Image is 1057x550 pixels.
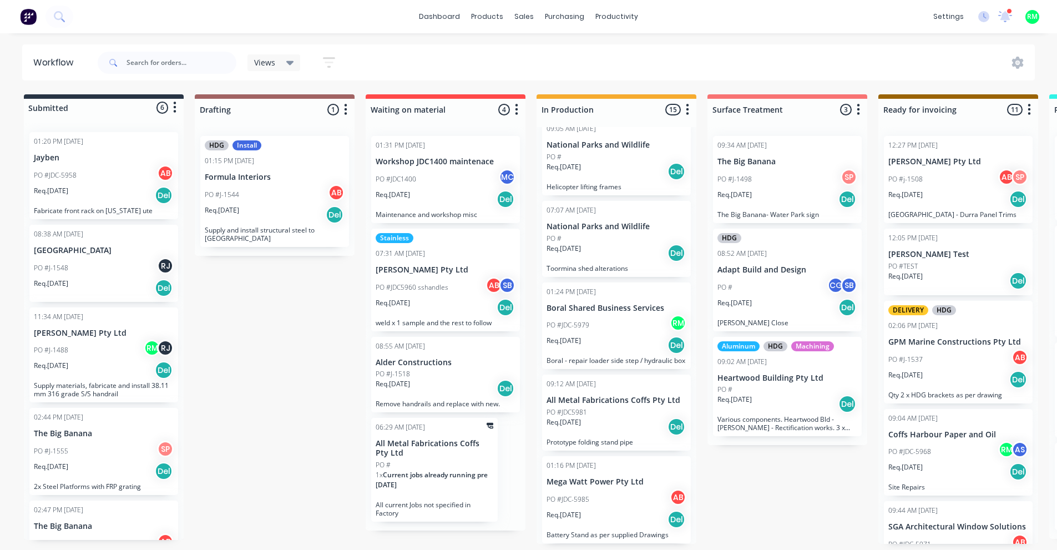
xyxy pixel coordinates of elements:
div: SB [499,277,515,294]
div: products [466,8,509,25]
p: PO # [717,385,732,395]
p: PO #JDC-5979 [547,320,589,330]
div: 08:55 AM [DATE] [376,341,425,351]
p: PO #JDC5981 [547,407,587,417]
div: AB [1012,349,1028,366]
p: 2x Steel Platforms with FRP grating [34,482,174,491]
div: HDG [717,233,741,243]
div: 01:31 PM [DATE]Workshop JDC1400 maintenacePO #JDC1400MCReq.[DATE]DelMaintenance and workshop misc [371,136,520,223]
p: Formula Interiors [205,173,345,182]
p: Supply materials, fabricate and install 38.11 mm 316 grade S/S handrail [34,381,174,398]
div: 06:29 AM [DATE] [376,422,425,432]
div: Del [667,418,685,436]
p: The Big Banana [717,157,857,166]
p: Various components. Heartwood Bld - [PERSON_NAME] - Rectification works. 3 x jobs [717,415,857,432]
p: [PERSON_NAME] Pty Ltd [376,265,515,275]
div: RJ [157,340,174,356]
div: 06:29 AM [DATE]All Metal Fabrications Coffs Pty LtdPO #1xCurrent jobs already running pre [DATE]A... [371,418,498,522]
p: Remove handrails and replace with new. [376,400,515,408]
p: PO # [547,234,562,244]
p: [GEOGRAPHIC_DATA] [34,246,174,255]
div: Del [1009,463,1027,481]
p: Req. [DATE] [34,462,68,472]
div: Machining [791,341,834,351]
p: Req. [DATE] [34,361,68,371]
img: Factory [20,8,37,25]
p: Req. [DATE] [717,395,752,405]
div: 08:38 AM [DATE][GEOGRAPHIC_DATA]PO #J-1548RJReq.[DATE]Del [29,225,178,302]
div: 09:05 AM [DATE]National Parks and WildlifePO #Req.[DATE]DelHelicopter lifting frames [542,119,691,195]
div: Del [1009,272,1027,290]
p: PO #JDC-5968 [888,447,931,457]
div: 09:05 AM [DATE] [547,124,596,134]
p: PO #J-1498 [717,174,752,184]
div: AB [328,184,345,201]
div: 01:20 PM [DATE]JaybenPO #JDC-5958ABReq.[DATE]DelFabricate front rack on [US_STATE] ute [29,132,178,219]
div: HDG [205,140,229,150]
div: 01:16 PM [DATE]Mega Watt Power Pty LtdPO #JDC-5985ABReq.[DATE]DelBattery Stand as per supplied Dr... [542,456,691,543]
div: SP [157,441,174,457]
p: Mega Watt Power Pty Ltd [547,477,686,487]
div: 01:24 PM [DATE] [547,287,596,297]
p: Maintenance and workshop misc [376,210,515,219]
p: PO #JDC1400 [376,174,416,184]
div: 07:31 AM [DATE] [376,249,425,259]
div: RM [670,315,686,331]
div: Del [838,190,856,208]
div: Del [667,244,685,262]
div: 07:07 AM [DATE] [547,205,596,215]
div: CG [827,277,844,294]
div: 07:07 AM [DATE]National Parks and WildlifePO #Req.[DATE]DelToormina shed alterations [542,201,691,277]
p: Req. [DATE] [888,190,923,200]
div: productivity [590,8,644,25]
div: 09:34 AM [DATE]The Big BananaPO #J-1498SPReq.[DATE]DelThe Big Banana- Water Park sign [713,136,862,223]
div: 09:04 AM [DATE]Coffs Harbour Paper and OilPO #JDC-5968RMASReq.[DATE]DelSite Repairs [884,409,1033,496]
p: Coffs Harbour Paper and Oil [888,430,1028,440]
div: 01:15 PM [DATE] [205,156,254,166]
a: dashboard [413,8,466,25]
p: Boral - repair loader side step / hydraulic box [547,356,686,365]
div: AluminumHDGMachining09:02 AM [DATE]Heartwood Building Pty LtdPO #Req.[DATE]DelVarious components.... [713,337,862,437]
div: Del [667,511,685,528]
p: PO # [547,152,562,162]
p: Req. [DATE] [547,162,581,172]
div: AB [485,277,502,294]
div: purchasing [539,8,590,25]
p: National Parks and Wildlife [547,222,686,231]
span: RM [1027,12,1038,22]
p: Req. [DATE] [34,279,68,289]
div: 02:47 PM [DATE] [34,505,83,515]
div: 01:31 PM [DATE] [376,140,425,150]
p: Adapt Build and Design [717,265,857,275]
span: Current jobs already running pre [DATE] [376,470,488,490]
div: 08:38 AM [DATE] [34,229,83,239]
p: Req. [DATE] [205,205,239,215]
div: AB [998,169,1015,185]
div: 11:34 AM [DATE] [34,312,83,322]
p: All current Jobs not specified in Factory [376,501,493,517]
div: 12:05 PM [DATE][PERSON_NAME] TestPO #TESTReq.[DATE]Del [884,229,1033,295]
p: PO #J-1545 [34,539,68,549]
p: PO #TEST [888,261,918,271]
p: All Metal Fabrications Coffs Pty Ltd [547,396,686,405]
p: PO # [376,460,391,470]
div: Del [1009,371,1027,388]
div: Del [155,279,173,297]
div: SP [1012,169,1028,185]
p: Alder Constructions [376,358,515,367]
div: HDGInstall01:15 PM [DATE]Formula InteriorsPO #J-1544ABReq.[DATE]DelSupply and install structural ... [200,136,349,247]
div: AB [670,489,686,506]
div: AB [157,533,174,550]
p: Req. [DATE] [547,417,581,427]
p: The Big Banana- Water Park sign [717,210,857,219]
div: MC [499,169,515,185]
p: PO #J-1555 [34,446,68,456]
div: Del [667,336,685,354]
p: Req. [DATE] [888,462,923,472]
p: Prototype folding stand pipe [547,438,686,446]
p: weld x 1 sample and the rest to follow [376,319,515,327]
div: 09:34 AM [DATE] [717,140,767,150]
div: RM [998,441,1015,458]
div: 09:12 AM [DATE]All Metal Fabrications Coffs Pty LtdPO #JDC5981Req.[DATE]DelPrototype folding stan... [542,375,691,451]
div: 12:27 PM [DATE] [888,140,938,150]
